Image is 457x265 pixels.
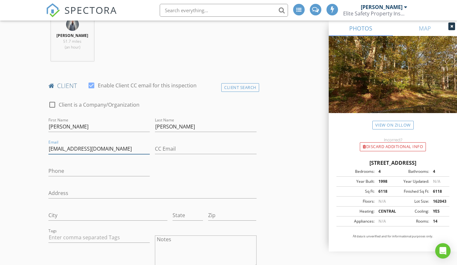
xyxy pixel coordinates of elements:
span: N/A [433,179,440,184]
div: 4 [429,169,447,174]
div: 14 [429,218,447,224]
div: Appliances: [338,218,375,224]
div: Heating: [338,208,375,214]
div: 6118 [429,189,447,194]
div: Open Intercom Messenger [435,243,451,259]
span: N/A [378,199,386,204]
div: Incorrect? [329,137,457,142]
div: Bedrooms: [338,169,375,174]
div: Rooms: [393,218,429,224]
div: Discard Additional info [360,142,426,151]
span: 51.7 miles [63,39,81,44]
div: 4 [375,169,393,174]
div: Year Built: [338,179,375,184]
div: Year Updated: [393,179,429,184]
a: View on Zillow [372,121,414,129]
strong: [PERSON_NAME] [56,33,88,38]
div: Sq Ft: [338,189,375,194]
a: MAP [393,21,457,36]
div: CENTRAL [375,208,393,214]
img: zachheadshotup.png [66,18,79,31]
div: Bathrooms: [393,169,429,174]
img: streetview [329,36,457,128]
span: N/A [378,218,386,224]
div: [PERSON_NAME] [361,4,402,10]
p: All data is unverified and for informational purposes only. [336,234,449,239]
a: PHOTOS [329,21,393,36]
div: 6118 [375,189,393,194]
div: 162043 [429,199,447,204]
span: SPECTORA [64,3,117,17]
a: SPECTORA [46,9,117,22]
label: Client is a Company/Organization [59,102,140,108]
label: Enable Client CC email for this inspection [98,82,197,89]
input: Search everything... [160,4,288,17]
div: Lot Size: [393,199,429,204]
div: 1998 [375,179,393,184]
img: The Best Home Inspection Software - Spectora [46,3,60,17]
h4: client [48,82,257,90]
div: YES [429,208,447,214]
div: [STREET_ADDRESS] [336,159,449,167]
div: Cooling: [393,208,429,214]
div: Finished Sq Ft: [393,189,429,194]
div: Elite Safety Property Inspections Inc. [343,10,407,17]
div: Client Search [221,83,259,92]
div: Floors: [338,199,375,204]
span: (an hour) [65,44,80,50]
